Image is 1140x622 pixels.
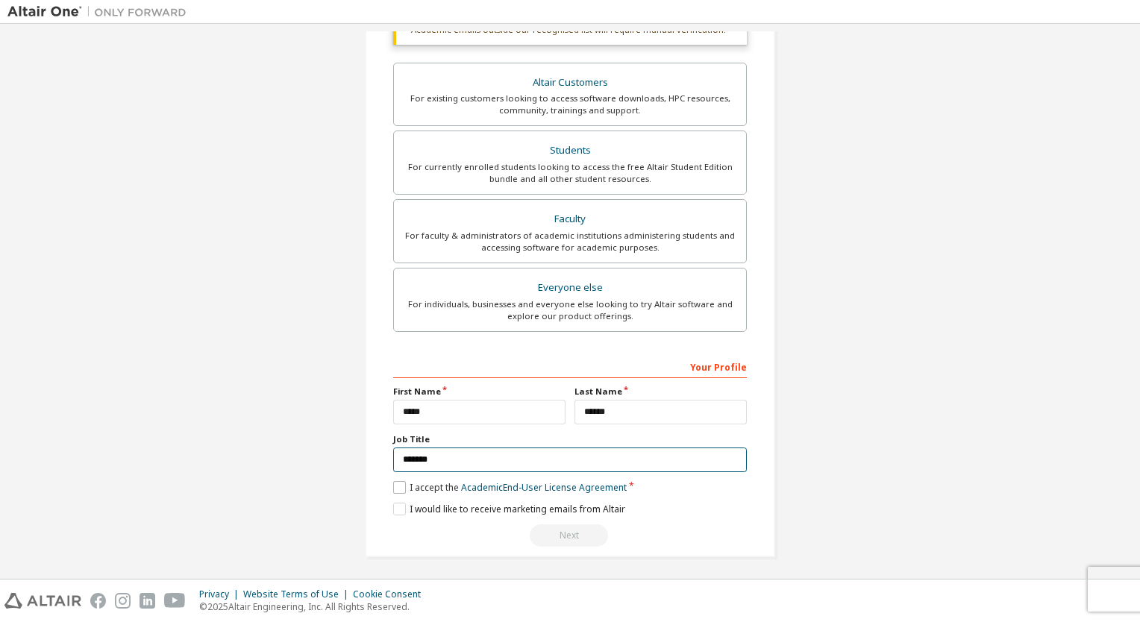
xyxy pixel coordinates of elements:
div: For currently enrolled students looking to access the free Altair Student Edition bundle and all ... [403,161,737,185]
label: Last Name [574,386,747,398]
img: youtube.svg [164,593,186,609]
img: altair_logo.svg [4,593,81,609]
div: For faculty & administrators of academic institutions administering students and accessing softwa... [403,230,737,254]
img: linkedin.svg [140,593,155,609]
div: Students [403,140,737,161]
div: Read and acccept EULA to continue [393,524,747,547]
img: instagram.svg [115,593,131,609]
div: Cookie Consent [353,588,430,600]
div: Privacy [199,588,243,600]
img: facebook.svg [90,593,106,609]
label: I would like to receive marketing emails from Altair [393,503,625,515]
label: First Name [393,386,566,398]
div: Altair Customers [403,72,737,93]
div: Faculty [403,209,737,230]
label: I accept the [393,481,627,494]
div: Your Profile [393,354,747,378]
div: Website Terms of Use [243,588,353,600]
div: Everyone else [403,277,737,298]
div: For existing customers looking to access software downloads, HPC resources, community, trainings ... [403,92,737,116]
label: Job Title [393,433,747,445]
a: Academic End-User License Agreement [461,481,627,494]
div: For individuals, businesses and everyone else looking to try Altair software and explore our prod... [403,298,737,322]
img: Altair One [7,4,194,19]
p: © 2025 Altair Engineering, Inc. All Rights Reserved. [199,600,430,613]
